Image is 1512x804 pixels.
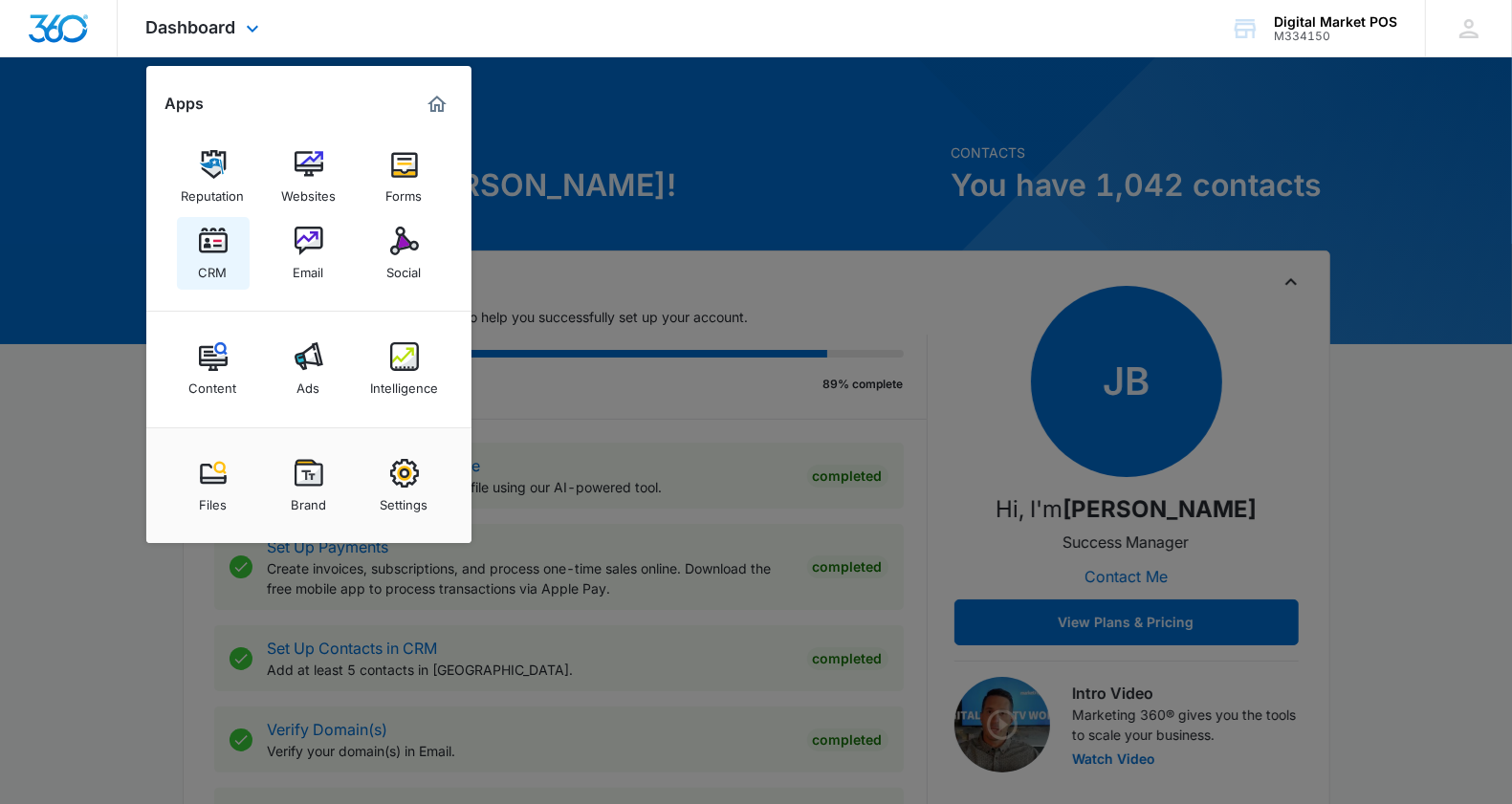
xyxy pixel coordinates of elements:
[1274,14,1397,30] div: account name
[368,333,441,405] a: Intelligence
[386,179,423,204] div: Forms
[146,17,236,37] span: Dashboard
[199,488,227,512] div: Files
[368,141,441,213] a: Forms
[177,217,250,290] a: CRM
[177,141,250,213] a: Reputation
[189,371,237,396] div: Content
[370,371,438,396] div: Intelligence
[381,488,428,512] div: Settings
[273,217,345,290] a: Email
[422,89,452,120] a: Marketing 360® Dashboard
[273,141,345,213] a: Websites
[281,179,336,204] div: Websites
[177,449,250,522] a: Files
[291,488,326,512] div: Brand
[297,371,320,396] div: Ads
[387,255,422,280] div: Social
[273,333,345,405] a: Ads
[273,449,345,522] a: Brand
[177,333,250,405] a: Content
[165,95,205,113] h2: Apps
[368,449,441,522] a: Settings
[182,179,245,204] div: Reputation
[368,217,441,290] a: Social
[1274,30,1397,43] div: account id
[294,255,324,280] div: Email
[199,255,228,280] div: CRM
